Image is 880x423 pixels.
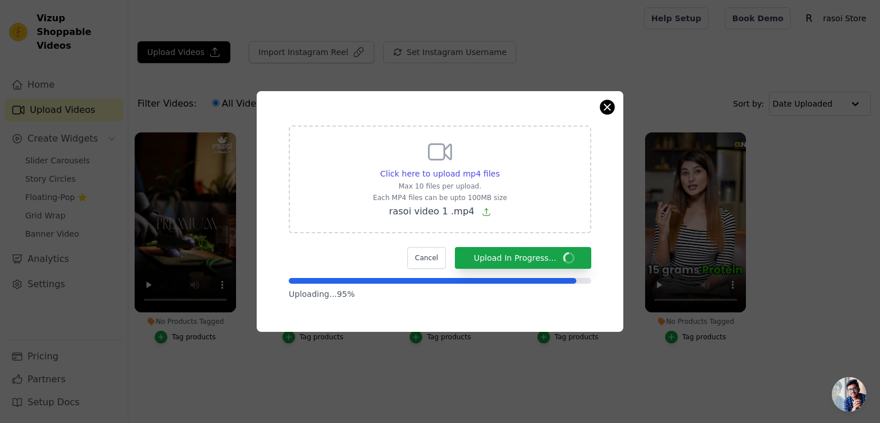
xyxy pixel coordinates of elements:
[373,193,507,202] p: Each MP4 files can be upto 100MB size
[380,169,500,178] span: Click here to upload mp4 files
[600,100,614,114] button: Close modal
[389,206,474,217] span: rasoi video 1 .mp4
[289,288,591,300] p: Uploading... 95 %
[373,182,507,191] p: Max 10 files per upload.
[407,247,446,269] button: Cancel
[832,377,866,412] div: Open chat
[455,247,591,269] button: Upload In Progress...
